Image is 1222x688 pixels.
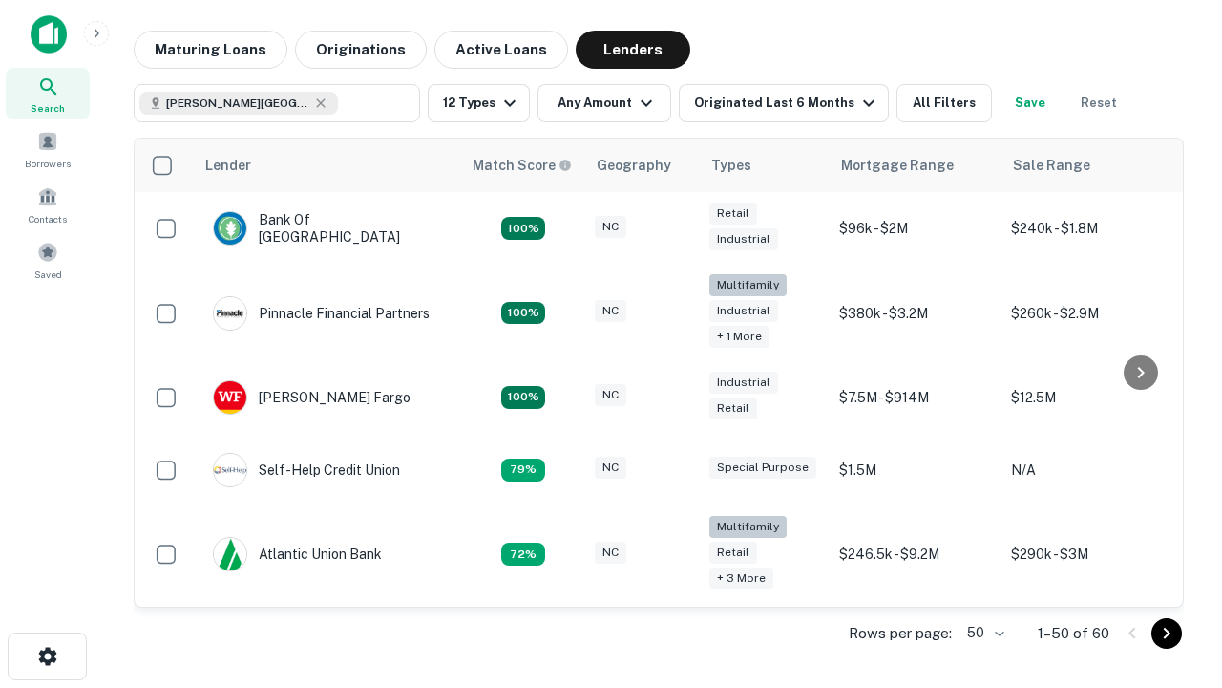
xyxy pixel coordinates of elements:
a: Saved [6,234,90,286]
th: Capitalize uses an advanced AI algorithm to match your search with the best lender. The match sco... [461,139,585,192]
div: Pinnacle Financial Partners [213,296,430,331]
div: Matching Properties: 14, hasApolloMatch: undefined [501,217,545,240]
div: Mortgage Range [841,154,954,177]
div: + 1 more [709,326,769,348]
div: Retail [709,398,757,419]
div: NC [595,384,626,406]
button: Go to next page [1151,618,1182,649]
td: $260k - $2.9M [1001,265,1173,361]
div: + 3 more [709,568,773,590]
button: Originated Last 6 Months [679,84,889,122]
th: Lender [194,139,461,192]
button: Lenders [576,31,690,69]
div: Matching Properties: 11, hasApolloMatch: undefined [501,459,545,482]
div: Sale Range [1013,154,1090,177]
p: Rows per page: [849,622,952,645]
div: Capitalize uses an advanced AI algorithm to match your search with the best lender. The match sco... [473,155,572,176]
div: 50 [959,619,1007,647]
td: N/A [1001,434,1173,506]
div: Industrial [709,300,778,322]
div: Industrial [709,228,778,250]
th: Sale Range [1001,139,1173,192]
td: $240k - $1.8M [1001,192,1173,265]
td: $1.5M [830,434,1001,506]
button: 12 Types [428,84,530,122]
td: $246.5k - $9.2M [830,506,1001,603]
button: All Filters [896,84,992,122]
img: capitalize-icon.png [31,15,67,54]
a: Contacts [6,179,90,230]
div: Geography [597,154,671,177]
img: picture [214,538,246,570]
button: Active Loans [434,31,568,69]
div: Matching Properties: 10, hasApolloMatch: undefined [501,543,545,566]
div: Matching Properties: 15, hasApolloMatch: undefined [501,386,545,409]
span: [PERSON_NAME][GEOGRAPHIC_DATA], [GEOGRAPHIC_DATA] [166,95,309,112]
img: picture [214,297,246,330]
span: Borrowers [25,156,71,171]
div: Originated Last 6 Months [694,92,880,115]
div: Special Purpose [709,457,816,479]
div: [PERSON_NAME] Fargo [213,380,411,415]
button: Save your search to get updates of matches that match your search criteria. [1000,84,1061,122]
div: Retail [709,542,757,564]
span: Contacts [29,211,67,226]
iframe: Chat Widget [1127,474,1222,566]
div: NC [595,216,626,238]
p: 1–50 of 60 [1038,622,1109,645]
div: Retail [709,203,757,225]
img: picture [214,212,246,245]
a: Search [6,68,90,119]
div: NC [595,300,626,322]
div: Multifamily [709,274,787,296]
img: picture [214,381,246,414]
span: Search [31,100,65,116]
h6: Match Score [473,155,568,176]
td: $7.5M - $914M [830,361,1001,434]
th: Types [700,139,830,192]
div: Atlantic Union Bank [213,537,382,571]
td: $96k - $2M [830,192,1001,265]
button: Reset [1068,84,1129,122]
a: Borrowers [6,123,90,175]
th: Geography [585,139,700,192]
th: Mortgage Range [830,139,1001,192]
button: Originations [295,31,427,69]
div: Industrial [709,372,778,394]
div: NC [595,542,626,564]
td: $290k - $3M [1001,506,1173,603]
div: Self-help Credit Union [213,453,400,487]
div: Lender [205,154,251,177]
div: NC [595,457,626,479]
td: $380k - $3.2M [830,265,1001,361]
img: picture [214,454,246,486]
td: $12.5M [1001,361,1173,434]
div: Types [711,154,751,177]
div: Matching Properties: 25, hasApolloMatch: undefined [501,302,545,325]
span: Saved [34,267,62,282]
div: Bank Of [GEOGRAPHIC_DATA] [213,211,442,246]
button: Any Amount [537,84,671,122]
button: Maturing Loans [134,31,287,69]
div: Multifamily [709,516,787,538]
